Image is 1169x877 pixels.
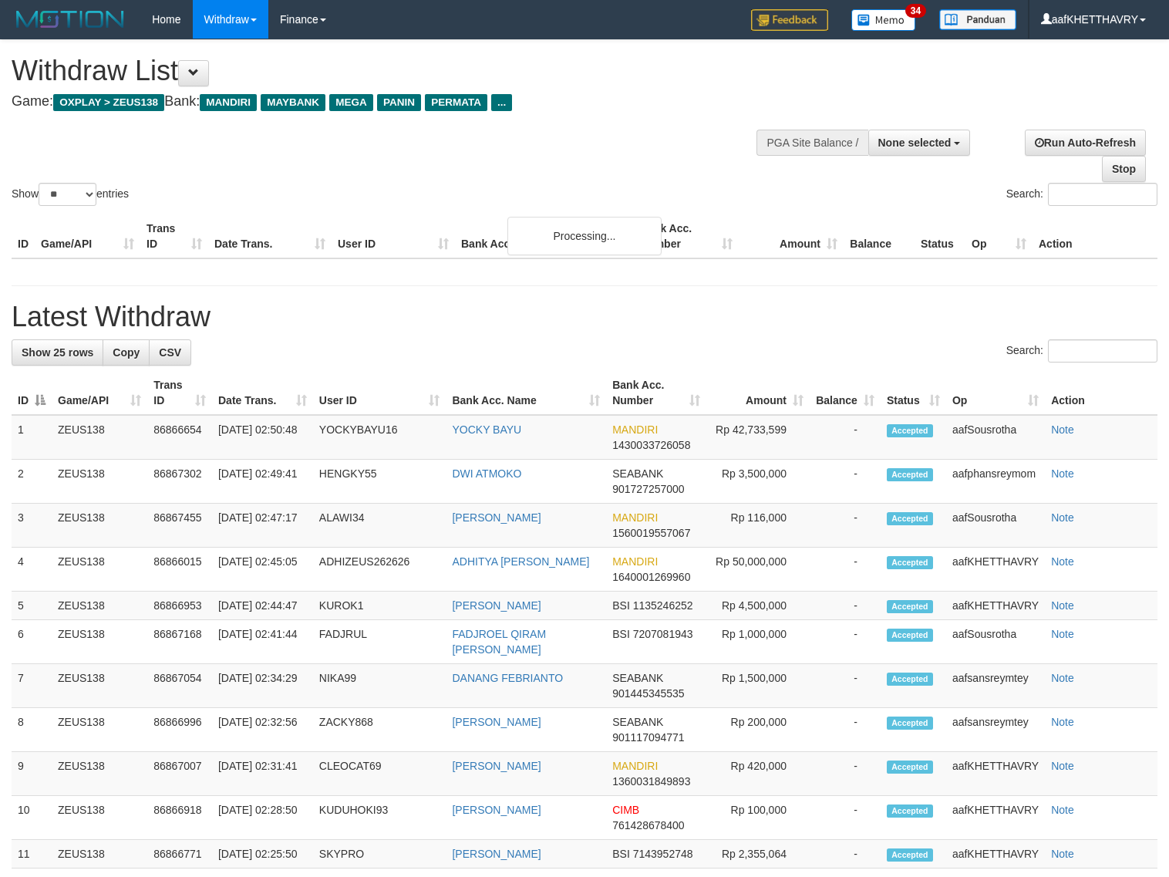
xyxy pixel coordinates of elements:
[887,673,933,686] span: Accepted
[147,592,212,620] td: 86866953
[212,415,313,460] td: [DATE] 02:50:48
[946,371,1045,415] th: Op: activate to sort column ascending
[425,94,487,111] span: PERMATA
[1051,804,1074,816] a: Note
[1051,511,1074,524] a: Note
[946,708,1045,752] td: aafsansreymtey
[612,716,663,728] span: SEABANK
[946,840,1045,869] td: aafKHETTHAVRY
[12,548,52,592] td: 4
[946,460,1045,504] td: aafphansreymom
[452,672,563,684] a: DANANG FEBRIANTO
[12,302,1157,332] h1: Latest Withdraw
[313,460,446,504] td: HENGKY55
[706,664,810,708] td: Rp 1,500,000
[52,752,147,796] td: ZEUS138
[53,94,164,111] span: OXPLAY > ZEUS138
[52,415,147,460] td: ZEUS138
[452,760,541,772] a: [PERSON_NAME]
[810,371,881,415] th: Balance: activate to sort column ascending
[147,796,212,840] td: 86866918
[212,796,313,840] td: [DATE] 02:28:50
[52,504,147,548] td: ZEUS138
[946,752,1045,796] td: aafKHETTHAVRY
[706,840,810,869] td: Rp 2,355,064
[12,840,52,869] td: 11
[844,214,915,258] th: Balance
[887,600,933,613] span: Accepted
[887,468,933,481] span: Accepted
[1051,760,1074,772] a: Note
[612,555,658,568] span: MANDIRI
[12,56,764,86] h1: Withdraw List
[1051,555,1074,568] a: Note
[446,371,606,415] th: Bank Acc. Name: activate to sort column ascending
[212,620,313,664] td: [DATE] 02:41:44
[12,708,52,752] td: 8
[612,687,684,700] span: Copy 901445345535 to clipboard
[212,664,313,708] td: [DATE] 02:34:29
[1051,599,1074,612] a: Note
[313,664,446,708] td: NIKA99
[12,183,129,206] label: Show entries
[12,592,52,620] td: 5
[452,848,541,860] a: [PERSON_NAME]
[313,840,446,869] td: SKYPRO
[887,556,933,569] span: Accepted
[868,130,971,156] button: None selected
[1051,672,1074,684] a: Note
[261,94,325,111] span: MAYBANK
[612,467,663,480] span: SEABANK
[1051,848,1074,860] a: Note
[147,415,212,460] td: 86866654
[706,548,810,592] td: Rp 50,000,000
[939,9,1016,30] img: panduan.png
[810,548,881,592] td: -
[313,708,446,752] td: ZACKY868
[887,629,933,642] span: Accepted
[12,339,103,366] a: Show 25 rows
[946,664,1045,708] td: aafsansreymtey
[946,548,1045,592] td: aafKHETTHAVRY
[1006,183,1157,206] label: Search:
[612,527,690,539] span: Copy 1560019557067 to clipboard
[147,840,212,869] td: 86866771
[810,504,881,548] td: -
[810,752,881,796] td: -
[52,796,147,840] td: ZEUS138
[147,504,212,548] td: 86867455
[212,460,313,504] td: [DATE] 02:49:41
[612,483,684,495] span: Copy 901727257000 to clipboard
[810,592,881,620] td: -
[612,571,690,583] span: Copy 1640001269960 to clipboard
[313,592,446,620] td: KUROK1
[612,775,690,788] span: Copy 1360031849893 to clipboard
[887,512,933,525] span: Accepted
[751,9,828,31] img: Feedback.jpg
[946,796,1045,840] td: aafKHETTHAVRY
[452,599,541,612] a: [PERSON_NAME]
[452,511,541,524] a: [PERSON_NAME]
[633,848,693,860] span: Copy 7143952748 to clipboard
[491,94,512,111] span: ...
[810,415,881,460] td: -
[212,708,313,752] td: [DATE] 02:32:56
[35,214,140,258] th: Game/API
[612,599,630,612] span: BSI
[612,731,684,744] span: Copy 901117094771 to clipboard
[706,504,810,548] td: Rp 116,000
[147,371,212,415] th: Trans ID: activate to sort column ascending
[1045,371,1157,415] th: Action
[706,415,810,460] td: Rp 42,733,599
[612,760,658,772] span: MANDIRI
[851,9,916,31] img: Button%20Memo.svg
[12,796,52,840] td: 10
[905,4,926,18] span: 34
[147,708,212,752] td: 86866996
[147,752,212,796] td: 86867007
[452,423,521,436] a: YOCKY BAYU
[878,137,952,149] span: None selected
[634,214,739,258] th: Bank Acc. Number
[756,130,867,156] div: PGA Site Balance /
[1051,628,1074,640] a: Note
